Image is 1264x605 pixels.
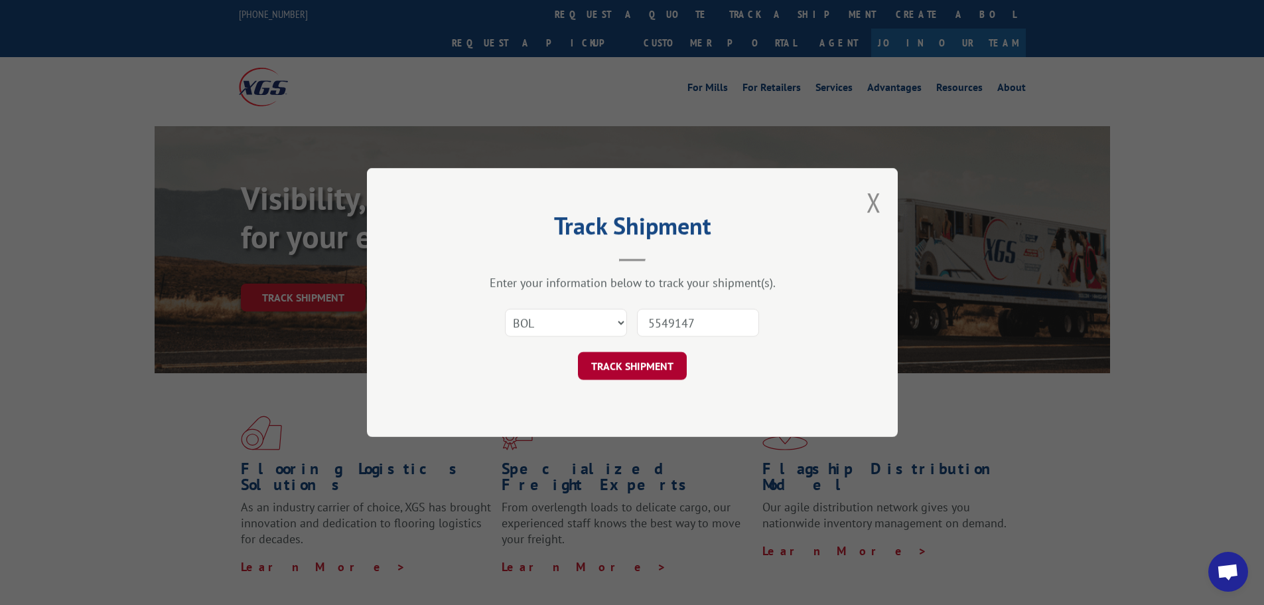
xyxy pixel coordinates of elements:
div: Open chat [1208,552,1248,592]
button: TRACK SHIPMENT [578,352,687,380]
input: Number(s) [637,309,759,337]
h2: Track Shipment [433,216,831,242]
div: Enter your information below to track your shipment(s). [433,275,831,290]
button: Close modal [867,185,881,220]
